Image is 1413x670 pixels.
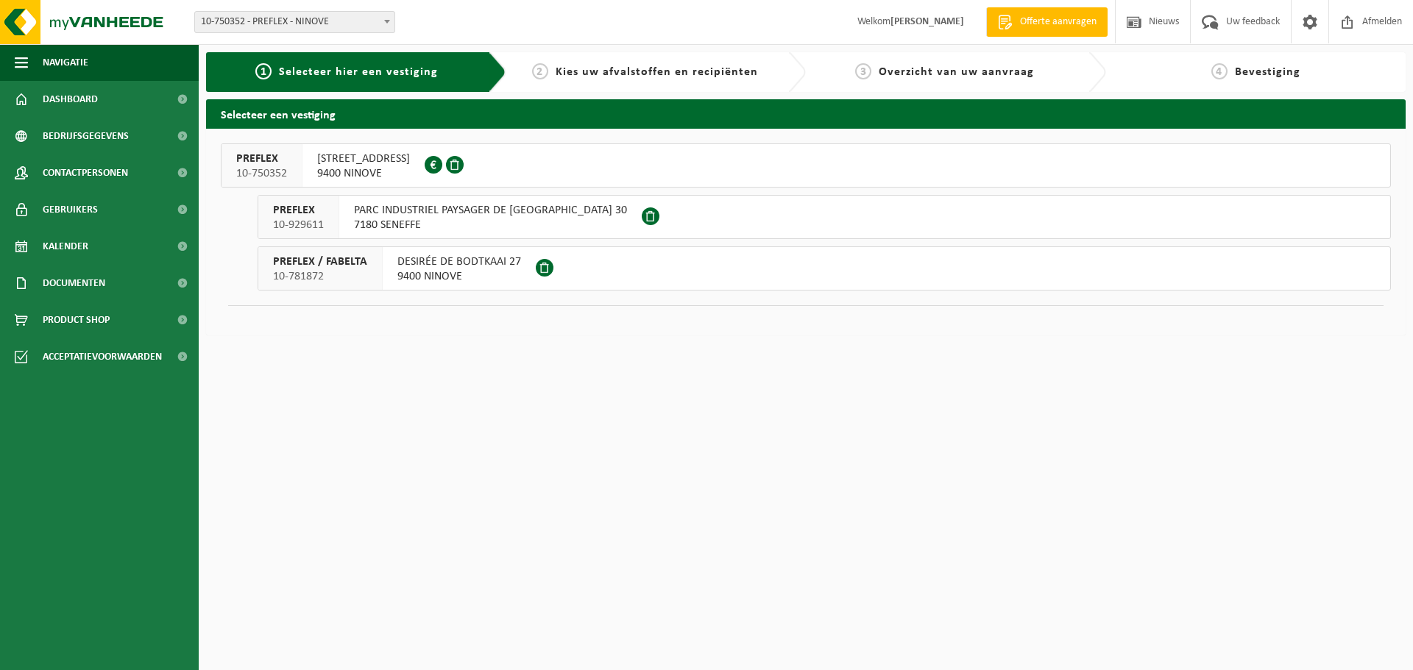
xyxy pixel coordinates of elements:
span: Dashboard [43,81,98,118]
a: Offerte aanvragen [986,7,1108,37]
span: Overzicht van uw aanvraag [879,66,1034,78]
span: PARC INDUSTRIEL PAYSAGER DE [GEOGRAPHIC_DATA] 30 [354,203,627,218]
span: Kies uw afvalstoffen en recipiënten [556,66,758,78]
span: 10-750352 - PREFLEX - NINOVE [195,12,394,32]
button: PREFLEX / FABELTA 10-781872 DESIRÉE DE BODTKAAI 279400 NINOVE [258,246,1391,291]
span: Kalender [43,228,88,265]
span: Product Shop [43,302,110,338]
span: PREFLEX [236,152,287,166]
span: [STREET_ADDRESS] [317,152,410,166]
span: Documenten [43,265,105,302]
strong: [PERSON_NAME] [890,16,964,27]
span: 2 [532,63,548,79]
span: 4 [1211,63,1228,79]
span: 9400 NINOVE [317,166,410,181]
span: PREFLEX / FABELTA [273,254,367,269]
span: Bevestiging [1235,66,1300,78]
span: 10-781872 [273,269,367,284]
span: 3 [855,63,871,79]
span: 1 [255,63,272,79]
button: PREFLEX 10-929611 PARC INDUSTRIEL PAYSAGER DE [GEOGRAPHIC_DATA] 307180 SENEFFE [258,195,1391,239]
span: 10-929611 [273,218,324,232]
span: PREFLEX [273,203,324,218]
span: 7180 SENEFFE [354,218,627,232]
span: Gebruikers [43,191,98,228]
span: 10-750352 - PREFLEX - NINOVE [194,11,395,33]
button: PREFLEX 10-750352 [STREET_ADDRESS]9400 NINOVE [221,143,1391,188]
span: 10-750352 [236,166,287,181]
span: Bedrijfsgegevens [43,118,129,154]
h2: Selecteer een vestiging [206,99,1406,128]
span: DESIRÉE DE BODTKAAI 27 [397,254,521,269]
span: Contactpersonen [43,154,128,191]
span: Selecteer hier een vestiging [279,66,438,78]
span: Acceptatievoorwaarden [43,338,162,375]
span: Navigatie [43,44,88,81]
span: Offerte aanvragen [1016,15,1100,29]
span: 9400 NINOVE [397,269,521,284]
